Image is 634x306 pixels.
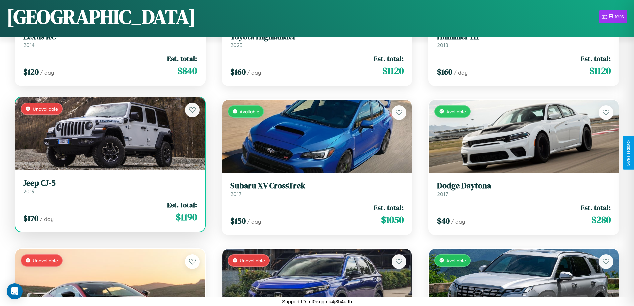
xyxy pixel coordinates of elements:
[247,69,261,76] span: / day
[247,218,261,225] span: / day
[437,42,448,48] span: 2018
[446,258,466,263] span: Available
[581,54,611,63] span: Est. total:
[167,54,197,63] span: Est. total:
[230,32,404,42] h3: Toyota Highlander
[33,106,58,112] span: Unavailable
[230,66,246,77] span: $ 160
[230,32,404,48] a: Toyota Highlander2023
[40,216,54,222] span: / day
[23,32,197,42] h3: Lexus RC
[230,191,241,197] span: 2017
[23,188,35,195] span: 2019
[282,297,352,306] p: Support ID: mf0ikqgma4j3h4uftb
[7,283,23,299] div: Open Intercom Messenger
[23,66,39,77] span: $ 120
[437,32,611,48] a: Hummer H12018
[23,178,197,188] h3: Jeep CJ-5
[240,109,259,114] span: Available
[437,181,611,197] a: Dodge Daytona2017
[626,140,631,166] div: Give Feedback
[23,42,35,48] span: 2014
[230,215,246,226] span: $ 150
[591,213,611,226] span: $ 280
[437,215,450,226] span: $ 40
[167,200,197,210] span: Est. total:
[446,109,466,114] span: Available
[230,181,404,197] a: Subaru XV CrossTrek2017
[451,218,465,225] span: / day
[599,10,627,23] button: Filters
[589,64,611,77] span: $ 1120
[176,210,197,224] span: $ 1190
[230,42,242,48] span: 2023
[382,64,404,77] span: $ 1120
[609,13,624,20] div: Filters
[177,64,197,77] span: $ 840
[581,203,611,212] span: Est. total:
[374,54,404,63] span: Est. total:
[437,191,448,197] span: 2017
[230,181,404,191] h3: Subaru XV CrossTrek
[33,258,58,263] span: Unavailable
[40,69,54,76] span: / day
[374,203,404,212] span: Est. total:
[7,3,196,30] h1: [GEOGRAPHIC_DATA]
[381,213,404,226] span: $ 1050
[23,178,197,195] a: Jeep CJ-52019
[454,69,468,76] span: / day
[23,32,197,48] a: Lexus RC2014
[437,181,611,191] h3: Dodge Daytona
[437,66,452,77] span: $ 160
[437,32,611,42] h3: Hummer H1
[23,213,38,224] span: $ 170
[240,258,265,263] span: Unavailable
